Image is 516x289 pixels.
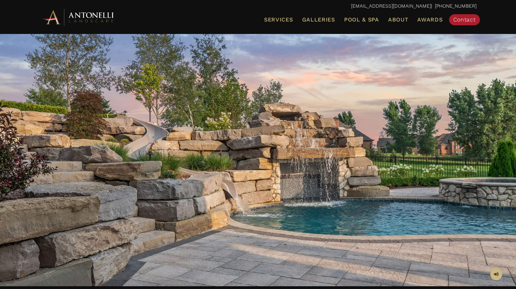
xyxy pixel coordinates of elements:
[453,16,476,23] span: Contact
[344,16,379,23] span: Pool & Spa
[351,3,431,9] a: [EMAIL_ADDRESS][DOMAIN_NAME]
[449,14,480,25] a: Contact
[299,15,338,24] a: Galleries
[388,17,409,23] span: About
[302,16,335,23] span: Galleries
[261,15,296,24] a: Services
[40,2,476,11] p: | [PHONE_NUMBER]
[40,8,116,27] img: Antonelli Horizontal Logo
[264,17,293,23] span: Services
[414,15,445,24] a: Awards
[385,15,411,24] a: About
[417,16,443,23] span: Awards
[341,15,382,24] a: Pool & Spa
